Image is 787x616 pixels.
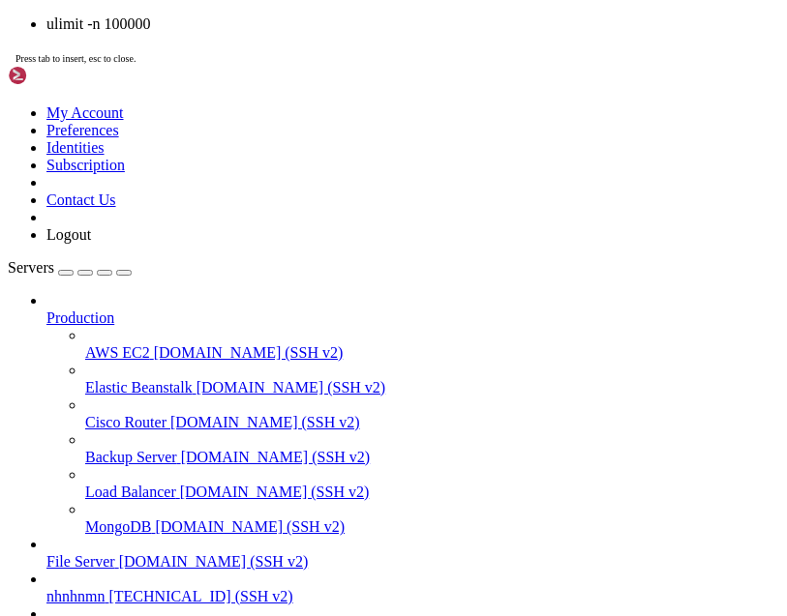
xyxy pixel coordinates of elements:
[8,146,775,160] x-row: 12 updates can be applied immediately.
[46,15,779,33] li: ulimit -n 100000
[85,379,193,396] span: Elastic Beanstalk
[85,484,176,500] span: Load Balancer
[8,242,775,255] x-row: *** System restart required ***
[181,449,371,465] span: [DOMAIN_NAME] (SSH v2)
[85,466,779,501] li: Load Balancer [DOMAIN_NAME] (SSH v2)
[85,379,779,396] a: Elastic Beanstalk [DOMAIN_NAME] (SSH v2)
[85,518,151,535] span: MongoDB
[8,49,775,63] x-row: * Strictly confined Kubernetes makes edge and IoT secure. Learn how MicroK8s
[46,226,91,243] a: Logout
[8,8,775,21] x-row: Memory usage: 1% IPv4 address for ens3: [TECHNICAL_ID]
[8,201,775,215] x-row: See [URL][DOMAIN_NAME] or run: sudo pro status
[15,53,136,64] span: Press tab to insert, esc to close.
[46,191,116,208] a: Contact Us
[46,139,105,156] a: Identities
[85,449,177,465] span: Backup Server
[8,160,775,173] x-row: To see these additional updates run: apt list --upgradable
[85,396,779,431] li: Cisco Router [DOMAIN_NAME] (SSH v2)
[46,536,779,571] li: File Server [DOMAIN_NAME] (SSH v2)
[46,553,779,571] a: File Server [DOMAIN_NAME] (SSH v2)
[108,588,292,604] span: [TECHNICAL_ID] (SSH v2)
[46,553,115,570] span: File Server
[8,66,119,85] img: Shellngn
[170,414,360,430] span: [DOMAIN_NAME] (SSH v2)
[46,104,124,121] a: My Account
[46,292,779,536] li: Production
[140,270,147,283] div: (19, 19)
[85,344,150,361] span: AWS EC2
[8,91,775,104] x-row: [URL][DOMAIN_NAME]
[85,362,779,396] li: Elastic Beanstalk [DOMAIN_NAME] (SSH v2)
[197,379,386,396] span: [DOMAIN_NAME] (SSH v2)
[85,431,779,466] li: Backup Server [DOMAIN_NAME] (SSH v2)
[85,449,779,466] a: Backup Server [DOMAIN_NAME] (SSH v2)
[46,588,779,605] a: nhnhnmn [TECHNICAL_ID] (SSH v2)
[46,588,105,604] span: nhnhnmn
[85,484,779,501] a: Load Balancer [DOMAIN_NAME] (SSH v2)
[85,414,166,430] span: Cisco Router
[8,259,54,276] span: Servers
[85,344,779,362] a: AWS EC2 [DOMAIN_NAME] (SSH v2)
[8,256,775,270] x-row: Last login: [DATE] from [TECHNICAL_ID]
[46,157,125,173] a: Subscription
[155,518,345,535] span: [DOMAIN_NAME] (SSH v2)
[85,518,779,536] a: MongoDB [DOMAIN_NAME] (SSH v2)
[154,344,344,361] span: [DOMAIN_NAME] (SSH v2)
[85,414,779,431] a: Cisco Router [DOMAIN_NAME] (SSH v2)
[8,21,775,35] x-row: Swap usage: 0% IPv6 address for ens3: [TECHNICAL_ID]
[85,501,779,536] li: MongoDB [DOMAIN_NAME] (SSH v2)
[180,484,370,500] span: [DOMAIN_NAME] (SSH v2)
[46,309,779,327] a: Production
[46,309,114,326] span: Production
[85,327,779,362] li: AWS EC2 [DOMAIN_NAME] (SSH v2)
[8,118,775,132] x-row: Expanded Security Maintenance for Applications is not enabled.
[8,187,775,200] x-row: Enable ESM Apps to receive additional future security updates.
[8,270,775,283] x-row: root@vm356638:~# ul
[46,122,119,138] a: Preferences
[119,553,309,570] span: [DOMAIN_NAME] (SSH v2)
[8,259,132,276] a: Servers
[46,571,779,605] li: nhnhnmn [TECHNICAL_ID] (SSH v2)
[8,63,775,76] x-row: just raised the bar for easy, resilient and secure K8s cluster deployment.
